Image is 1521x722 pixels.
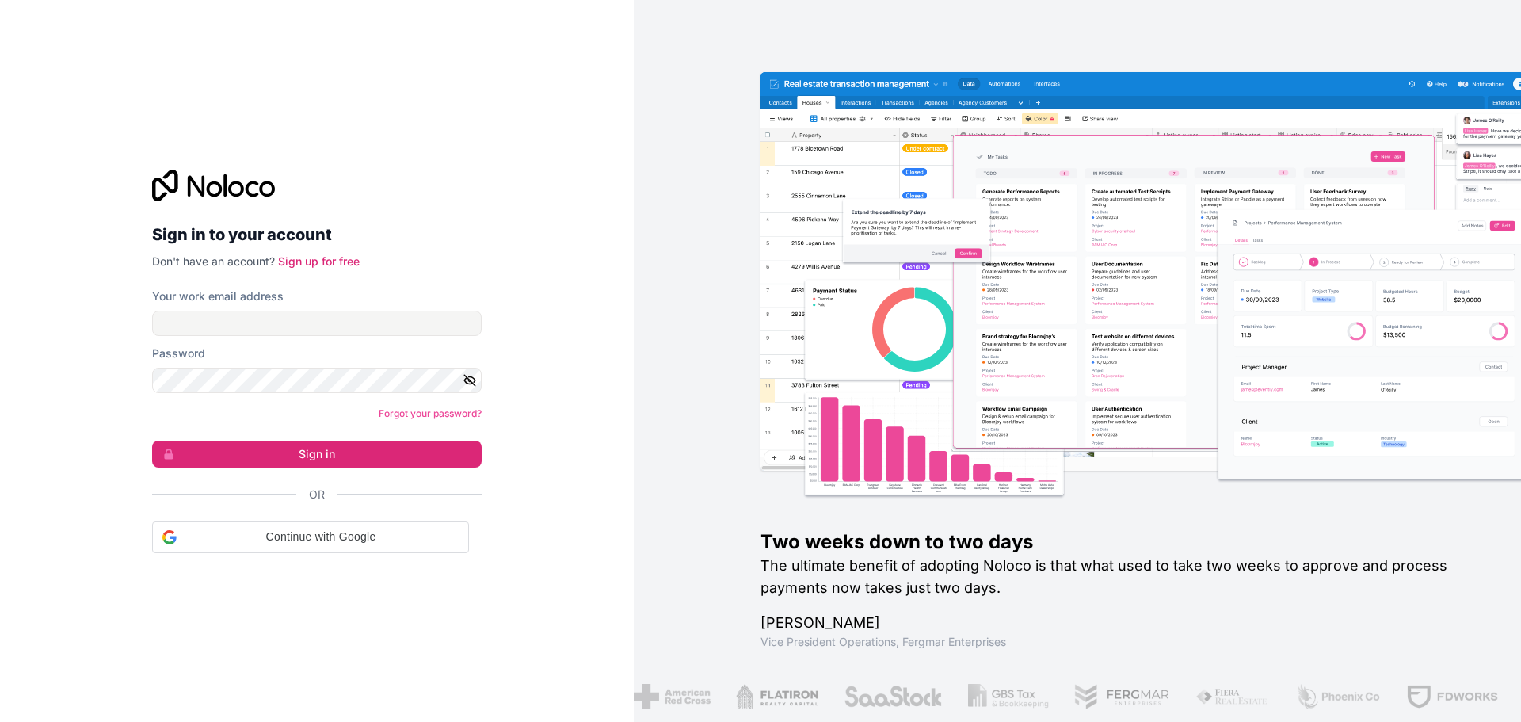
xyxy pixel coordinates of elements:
span: Or [309,487,325,502]
img: /assets/gbstax-C-GtDUiK.png [965,684,1046,709]
span: Continue with Google [183,529,459,545]
img: /assets/flatiron-C8eUkumj.png [733,684,815,709]
img: /assets/saastock-C6Zbiodz.png [841,684,940,709]
span: Don't have an account? [152,254,275,268]
h2: The ultimate benefit of adopting Noloco is that what used to take two weeks to approve and proces... [760,555,1470,599]
a: Sign up for free [278,254,360,268]
h1: Vice President Operations , Fergmar Enterprises [760,634,1470,650]
img: /assets/american-red-cross-BAupjrZR.png [631,684,707,709]
img: /assets/fergmar-CudnrXN5.png [1071,684,1168,709]
input: Email address [152,311,482,336]
h1: Two weeks down to two days [760,529,1470,555]
img: /assets/fiera-fwj2N5v4.png [1192,684,1267,709]
a: Forgot your password? [379,407,482,419]
img: /assets/phoenix-BREaitsQ.png [1292,684,1378,709]
label: Password [152,346,205,361]
button: Sign in [152,441,482,468]
img: /assets/fdworks-Bi04fVtw.png [1403,684,1496,709]
label: Your work email address [152,288,284,304]
input: Password [152,368,482,393]
div: Continue with Google [152,521,469,553]
h2: Sign in to your account [152,220,482,249]
h1: [PERSON_NAME] [760,612,1470,634]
